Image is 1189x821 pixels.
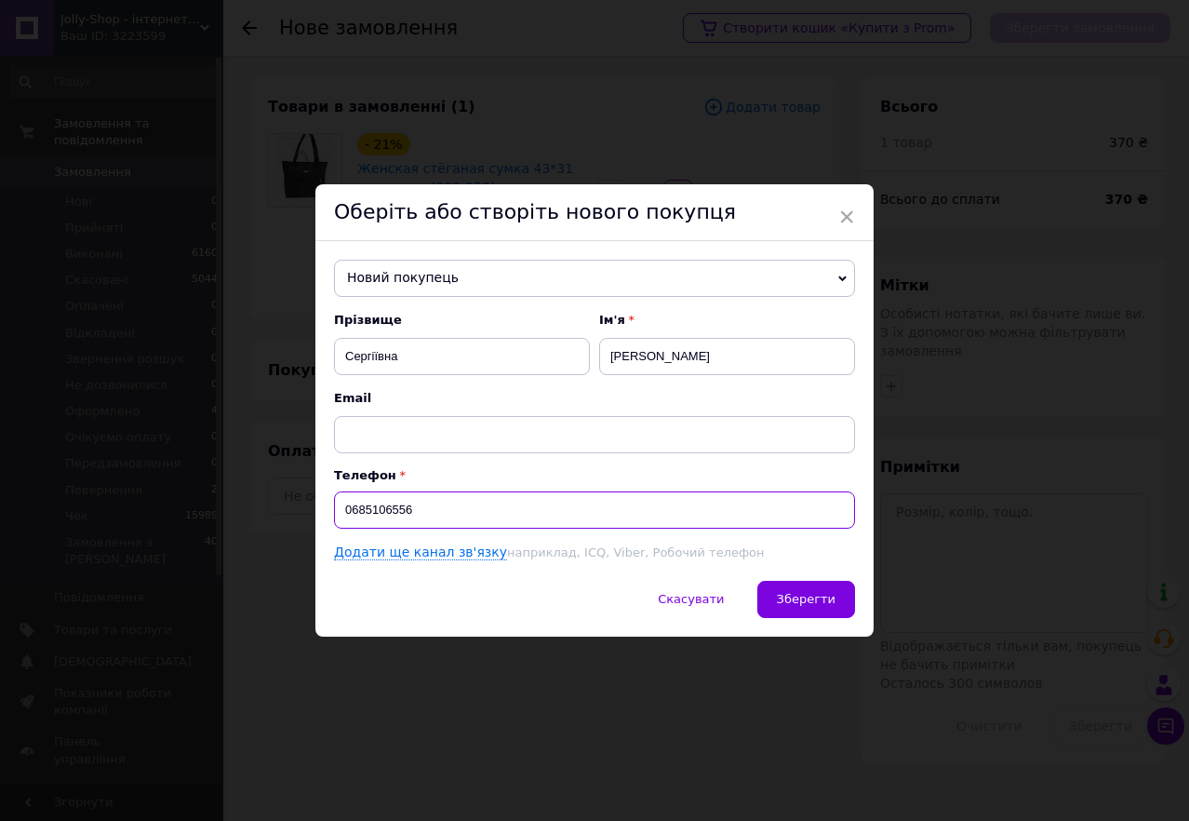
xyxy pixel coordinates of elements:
[334,338,590,375] input: Наприклад: Іванов
[334,468,855,482] p: Телефон
[507,545,764,559] span: наприклад, ICQ, Viber, Робочий телефон
[757,581,855,618] button: Зберегти
[315,184,874,241] div: Оберіть або створіть нового покупця
[599,338,855,375] input: Наприклад: Іван
[334,491,855,529] input: +38 096 0000000
[334,260,855,297] span: Новий покупець
[599,312,855,329] span: Ім'я
[777,592,835,606] span: Зберегти
[334,390,855,407] span: Email
[838,201,855,233] span: ×
[658,592,724,606] span: Скасувати
[334,545,507,560] a: Додати ще канал зв'язку
[334,312,590,329] span: Прізвище
[638,581,743,618] button: Скасувати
